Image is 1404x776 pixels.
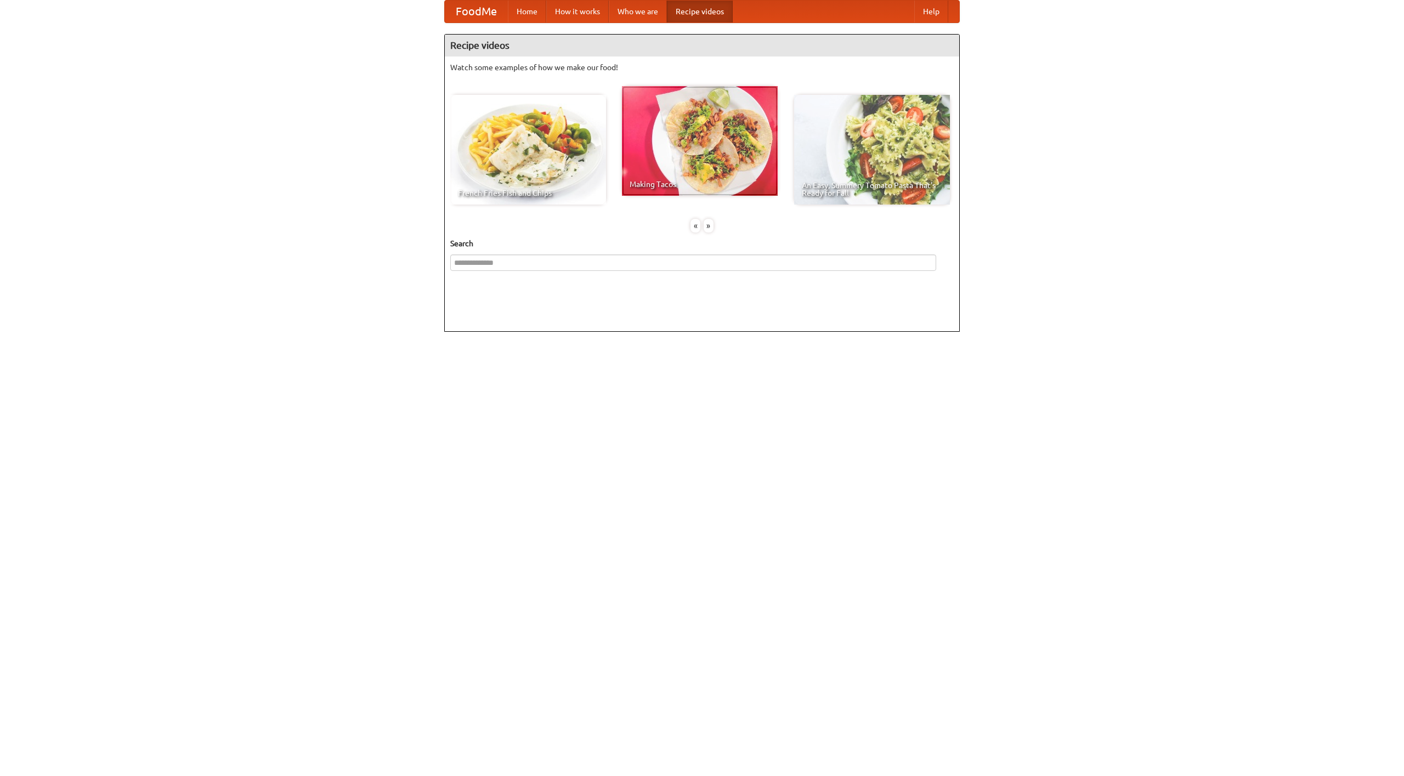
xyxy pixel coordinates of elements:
[450,95,606,205] a: French Fries Fish and Chips
[609,1,667,22] a: Who we are
[450,62,954,73] p: Watch some examples of how we make our food!
[794,95,950,205] a: An Easy, Summery Tomato Pasta That's Ready for Fall
[450,238,954,249] h5: Search
[622,86,778,196] a: Making Tacos
[667,1,733,22] a: Recipe videos
[508,1,546,22] a: Home
[445,1,508,22] a: FoodMe
[802,182,942,197] span: An Easy, Summery Tomato Pasta That's Ready for Fall
[458,189,598,197] span: French Fries Fish and Chips
[630,180,770,188] span: Making Tacos
[704,219,714,233] div: »
[546,1,609,22] a: How it works
[690,219,700,233] div: «
[914,1,948,22] a: Help
[445,35,959,56] h4: Recipe videos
